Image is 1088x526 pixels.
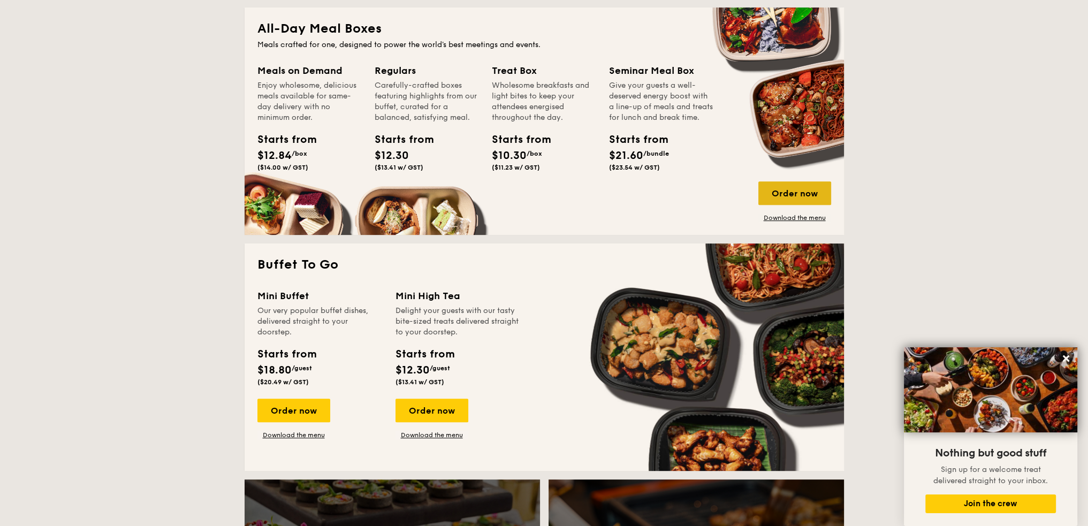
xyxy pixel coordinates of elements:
[758,214,831,222] a: Download the menu
[933,465,1048,485] span: Sign up for a welcome treat delivered straight to your inbox.
[257,164,308,171] span: ($14.00 w/ GST)
[375,80,479,123] div: Carefully-crafted boxes featuring highlights from our buffet, curated for a balanced, satisfying ...
[257,378,309,386] span: ($20.49 w/ GST)
[643,150,669,157] span: /bundle
[257,431,330,439] a: Download the menu
[257,364,292,377] span: $18.80
[1057,350,1075,367] button: Close
[492,132,540,148] div: Starts from
[395,288,521,303] div: Mini High Tea
[395,431,468,439] a: Download the menu
[257,80,362,123] div: Enjoy wholesome, delicious meals available for same-day delivery with no minimum order.
[925,494,1056,513] button: Join the crew
[609,63,713,78] div: Seminar Meal Box
[527,150,542,157] span: /box
[375,132,423,148] div: Starts from
[257,63,362,78] div: Meals on Demand
[492,149,527,162] span: $10.30
[375,149,409,162] span: $12.30
[395,346,454,362] div: Starts from
[375,164,423,171] span: ($13.41 w/ GST)
[609,149,643,162] span: $21.60
[257,256,831,273] h2: Buffet To Go
[257,40,831,50] div: Meals crafted for one, designed to power the world's best meetings and events.
[609,132,657,148] div: Starts from
[257,132,306,148] div: Starts from
[430,364,450,372] span: /guest
[257,288,383,303] div: Mini Buffet
[395,306,521,338] div: Delight your guests with our tasty bite-sized treats delivered straight to your doorstep.
[257,306,383,338] div: Our very popular buffet dishes, delivered straight to your doorstep.
[257,149,292,162] span: $12.84
[395,364,430,377] span: $12.30
[257,20,831,37] h2: All-Day Meal Boxes
[292,150,307,157] span: /box
[492,63,596,78] div: Treat Box
[904,347,1077,432] img: DSC07876-Edit02-Large.jpeg
[935,447,1046,460] span: Nothing but good stuff
[292,364,312,372] span: /guest
[609,164,660,171] span: ($23.54 w/ GST)
[492,80,596,123] div: Wholesome breakfasts and light bites to keep your attendees energised throughout the day.
[375,63,479,78] div: Regulars
[257,346,316,362] div: Starts from
[257,399,330,422] div: Order now
[609,80,713,123] div: Give your guests a well-deserved energy boost with a line-up of meals and treats for lunch and br...
[758,181,831,205] div: Order now
[492,164,540,171] span: ($11.23 w/ GST)
[395,378,444,386] span: ($13.41 w/ GST)
[395,399,468,422] div: Order now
